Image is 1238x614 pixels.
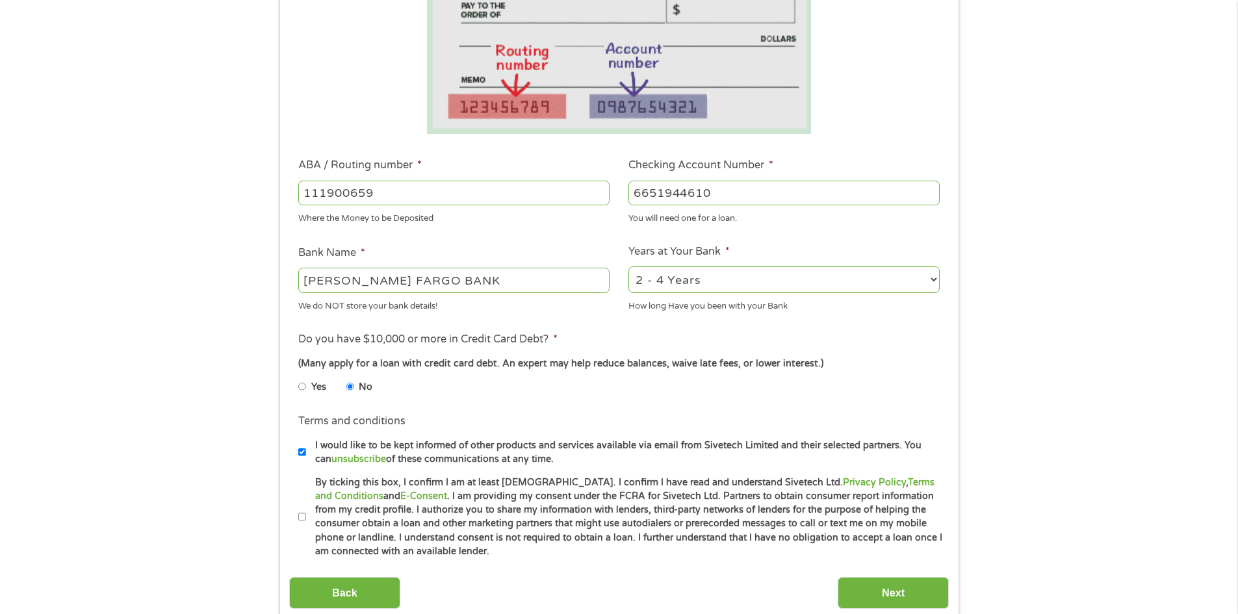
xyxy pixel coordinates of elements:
[843,477,906,488] a: Privacy Policy
[298,295,610,313] div: We do NOT store your bank details!
[311,380,326,394] label: Yes
[628,295,940,313] div: How long Have you been with your Bank
[298,181,610,205] input: 263177916
[298,357,939,371] div: (Many apply for a loan with credit card debt. An expert may help reduce balances, waive late fees...
[298,415,406,428] label: Terms and conditions
[838,577,949,609] input: Next
[628,208,940,225] div: You will need one for a loan.
[628,245,730,259] label: Years at Your Bank
[306,476,944,559] label: By ticking this box, I confirm I am at least [DEMOGRAPHIC_DATA]. I confirm I have read and unders...
[306,439,944,467] label: I would like to be kept informed of other products and services available via email from Sivetech...
[628,159,773,172] label: Checking Account Number
[298,246,365,260] label: Bank Name
[298,208,610,225] div: Where the Money to be Deposited
[289,577,400,609] input: Back
[298,159,422,172] label: ABA / Routing number
[359,380,372,394] label: No
[315,477,935,502] a: Terms and Conditions
[298,333,558,346] label: Do you have $10,000 or more in Credit Card Debt?
[628,181,940,205] input: 345634636
[400,491,447,502] a: E-Consent
[331,454,386,465] a: unsubscribe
